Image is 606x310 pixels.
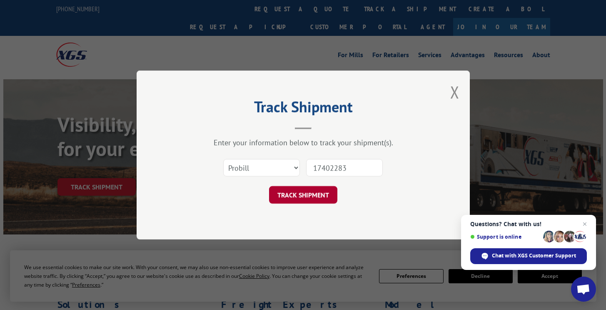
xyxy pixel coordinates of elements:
span: Support is online [470,234,540,240]
div: Open chat [571,277,596,302]
h2: Track Shipment [178,101,428,117]
div: Enter your information below to track your shipment(s). [178,138,428,147]
button: Close modal [450,81,459,103]
span: Chat with XGS Customer Support [492,252,576,260]
span: Questions? Chat with us! [470,221,587,227]
span: Close chat [580,219,590,229]
div: Chat with XGS Customer Support [470,248,587,264]
input: Number(s) [306,159,383,176]
button: TRACK SHIPMENT [269,186,337,204]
